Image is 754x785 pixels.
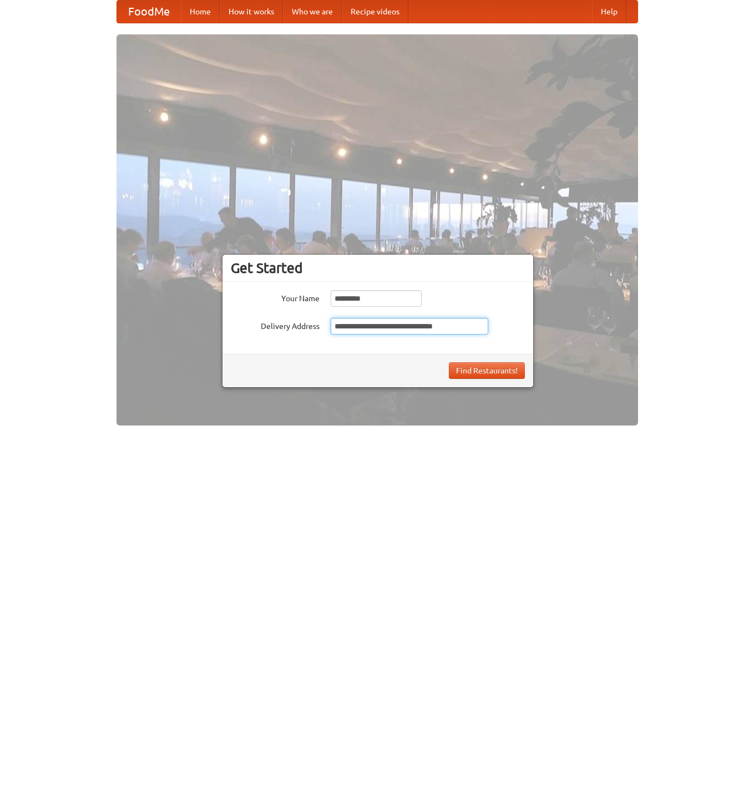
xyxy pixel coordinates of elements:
a: Recipe videos [342,1,408,23]
a: How it works [220,1,283,23]
a: Help [592,1,626,23]
label: Your Name [231,290,320,304]
h3: Get Started [231,260,525,276]
a: Home [181,1,220,23]
button: Find Restaurants! [449,362,525,379]
a: Who we are [283,1,342,23]
label: Delivery Address [231,318,320,332]
a: FoodMe [117,1,181,23]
